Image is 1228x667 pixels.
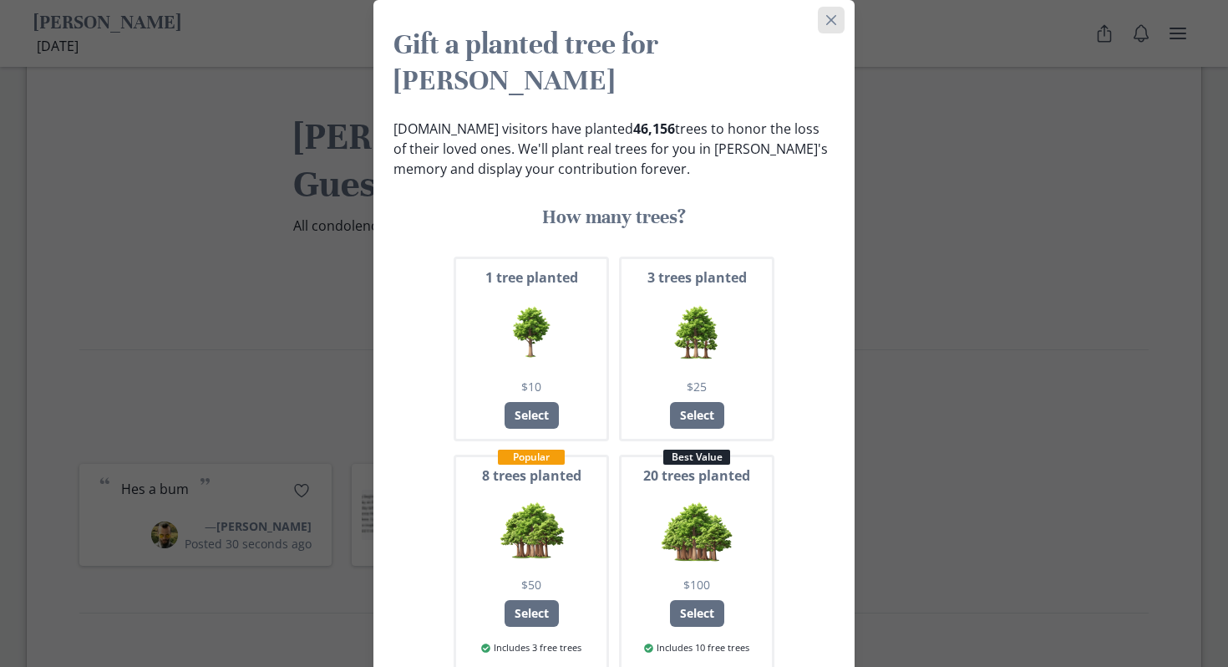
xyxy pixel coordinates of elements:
span: 1 tree planted [485,267,578,288]
span: $10 [521,378,541,395]
button: 3 trees planted3 trees$25Select [619,257,774,441]
img: 3 trees [661,296,733,368]
div: Select [505,402,559,429]
span: Includes 3 free trees [481,641,581,655]
span: 20 trees planted [643,466,750,486]
div: Select [670,600,724,627]
h2: Gift a planted tree for [PERSON_NAME] [393,27,835,99]
span: $100 [683,576,710,593]
span: $50 [521,576,541,593]
p: [DOMAIN_NAME] visitors have planted trees to honor the loss of their loved ones. We'll plant real... [393,119,835,179]
b: 46,156 [633,120,675,138]
img: 8 trees [495,494,567,566]
img: 1 trees [495,296,567,368]
h3: How many trees? [393,206,835,230]
span: 8 trees planted [482,466,581,486]
button: Close [818,7,845,33]
span: 3 trees planted [647,267,747,288]
div: Best Value [663,450,730,465]
div: Select [670,402,724,429]
div: Select [505,600,559,627]
div: Popular [498,450,565,465]
span: $25 [687,378,707,395]
span: Includes 10 free trees [644,641,749,655]
img: 20 trees [661,494,733,566]
button: 1 tree planted1 trees$10Select [454,257,609,441]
